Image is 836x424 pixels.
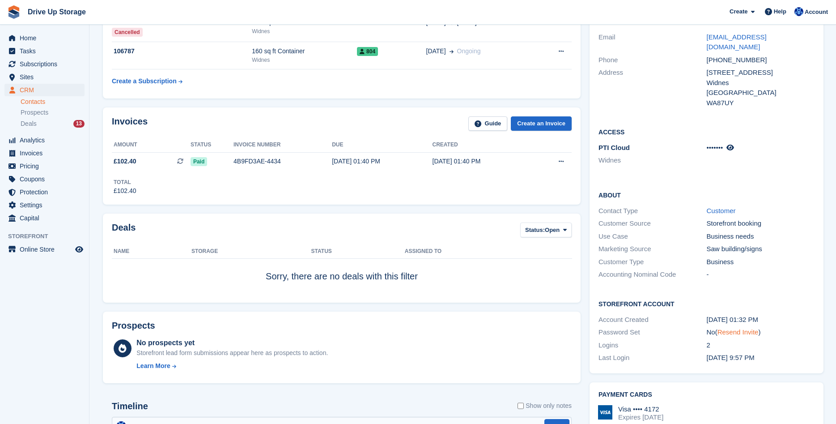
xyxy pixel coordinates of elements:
th: Status [311,244,405,259]
div: Business needs [707,231,815,242]
div: Widnes [707,78,815,88]
div: [PHONE_NUMBER] [707,55,815,65]
span: Sorry, there are no deals with this filter [266,271,418,281]
time: 2025-09-19 20:57:25 UTC [707,354,755,361]
div: No [707,327,815,338]
div: Last Login [598,353,706,363]
a: Create an Invoice [511,116,572,131]
span: Account [805,8,828,17]
div: No prospects yet [136,338,328,348]
h2: Payment cards [598,391,815,398]
input: Show only notes [518,401,524,411]
span: £102.40 [114,157,136,166]
div: [DATE] 01:40 PM [433,157,533,166]
span: Home [20,32,73,44]
a: [EMAIL_ADDRESS][DOMAIN_NAME] [707,33,767,51]
span: CRM [20,84,73,96]
div: Use Case [598,231,706,242]
a: menu [4,212,85,224]
div: Email [598,32,706,52]
a: menu [4,199,85,211]
div: - [707,270,815,280]
div: 13 [73,120,85,128]
h2: Prospects [112,321,155,331]
a: Learn More [136,361,328,371]
div: Visa •••• 4172 [618,405,663,413]
li: Widnes [598,155,706,166]
span: Tasks [20,45,73,57]
span: PTI Cloud [598,144,630,151]
a: Customer [707,207,736,214]
a: Guide [468,116,508,131]
a: menu [4,147,85,159]
a: Prospects [21,108,85,117]
a: menu [4,58,85,70]
th: Created [433,138,533,152]
span: Sites [20,71,73,83]
span: ( ) [715,328,761,336]
img: Widnes Team [794,7,803,16]
div: Widnes [252,56,357,64]
div: [DATE] 01:32 PM [707,315,815,325]
div: Logins [598,340,706,351]
a: Resend Invite [717,328,759,336]
h2: Deals [112,223,136,239]
div: Account Created [598,315,706,325]
div: Learn More [136,361,170,371]
th: Amount [112,138,191,152]
span: Capital [20,212,73,224]
div: Storefront lead form submissions appear here as prospects to action. [136,348,328,358]
div: £102.40 [114,186,136,196]
h2: About [598,190,815,199]
div: Password Set [598,327,706,338]
h2: Storefront Account [598,299,815,308]
a: Preview store [74,244,85,255]
div: Saw building/signs [707,244,815,254]
a: menu [4,243,85,256]
span: Create [730,7,747,16]
span: Protection [20,186,73,198]
a: Deals 13 [21,119,85,128]
a: Contacts [21,98,85,106]
th: Status [191,138,233,152]
div: Storefront booking [707,218,815,229]
span: Help [774,7,786,16]
span: Settings [20,199,73,211]
div: Total [114,178,136,186]
label: Show only notes [518,401,572,411]
div: 160 sq ft Container [252,47,357,56]
span: Subscriptions [20,58,73,70]
h2: Access [598,127,815,136]
img: stora-icon-8386f47178a22dfd0bd8f6a31ec36ba5ce8667c1dd55bd0f319d3a0aa187defe.svg [7,5,21,19]
span: Ongoing [457,47,481,55]
a: menu [4,186,85,198]
div: 4B9FD3AE-4434 [233,157,332,166]
div: Business [707,257,815,267]
div: Customer Type [598,257,706,267]
a: menu [4,160,85,172]
a: Create a Subscription [112,73,182,90]
div: Create a Subscription [112,77,177,86]
div: Contact Type [598,206,706,216]
div: Customer Source [598,218,706,229]
a: Drive Up Storage [24,4,89,19]
button: Status: Open [520,223,572,237]
th: Invoice number [233,138,332,152]
div: Phone [598,55,706,65]
h2: Invoices [112,116,148,131]
th: Storage [191,244,311,259]
span: Online Store [20,243,73,256]
span: Pricing [20,160,73,172]
div: Marketing Source [598,244,706,254]
img: Visa Logo [598,405,612,420]
a: menu [4,134,85,146]
div: [GEOGRAPHIC_DATA] [707,88,815,98]
span: Storefront [8,232,89,241]
div: Cancelled [112,28,143,37]
span: Prospects [21,108,48,117]
span: [DATE] [426,47,446,56]
a: menu [4,173,85,185]
div: WA87UY [707,98,815,108]
span: Analytics [20,134,73,146]
span: Invoices [20,147,73,159]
